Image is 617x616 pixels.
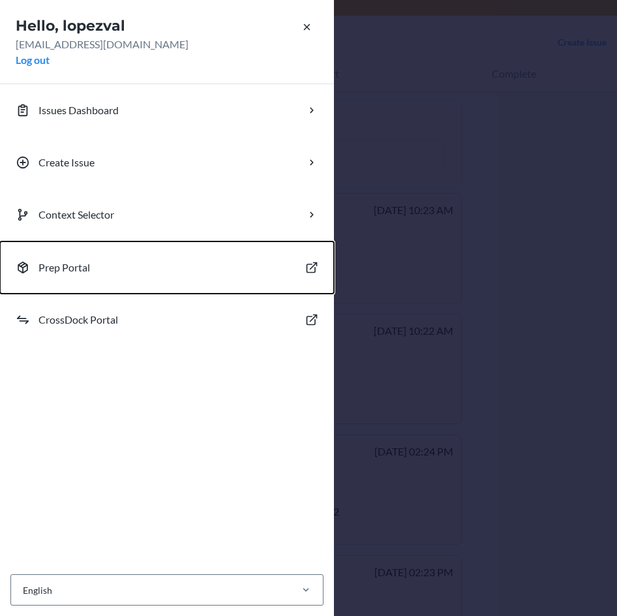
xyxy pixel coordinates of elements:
[16,52,50,68] button: Log out
[38,312,118,328] p: CrossDock Portal
[38,260,90,275] p: Prep Portal
[22,583,23,597] input: English
[38,207,114,223] p: Context Selector
[23,583,52,597] div: English
[38,102,119,118] p: Issues Dashboard
[38,155,95,170] p: Create Issue
[16,16,318,37] h2: Hello, lopezval
[16,37,318,52] p: [EMAIL_ADDRESS][DOMAIN_NAME]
